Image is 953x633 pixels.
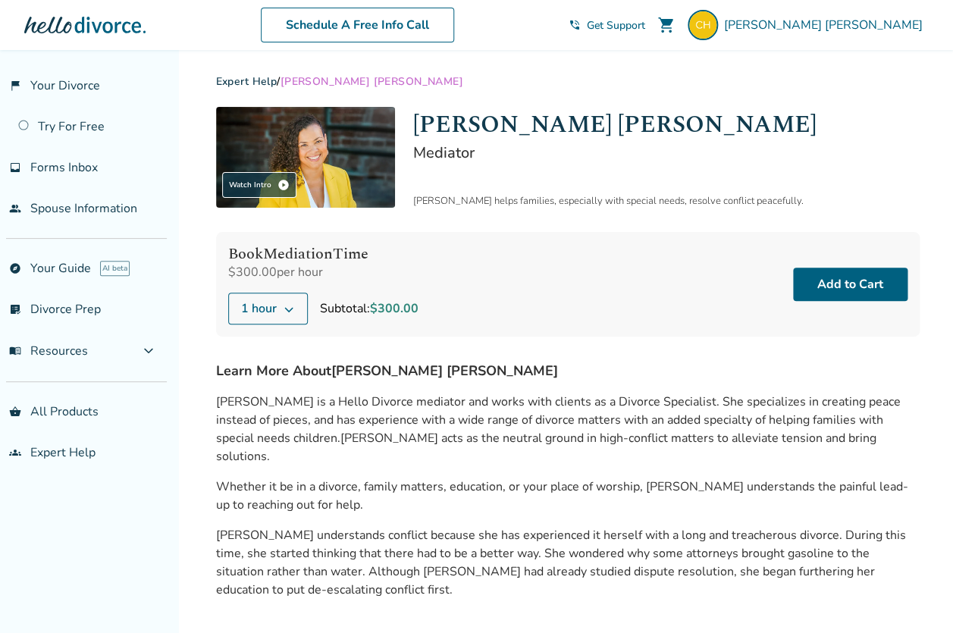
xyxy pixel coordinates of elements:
[9,447,21,459] span: groups
[413,194,920,208] div: [PERSON_NAME] helps families, especially with special needs, resolve conflict peacefully.
[216,74,920,89] div: /
[30,159,98,176] span: Forms Inbox
[9,161,21,174] span: inbox
[9,202,21,215] span: people
[877,560,953,633] iframe: Chat Widget
[216,361,920,381] h4: Learn More About [PERSON_NAME] [PERSON_NAME]
[228,264,419,280] div: $300.00 per hour
[9,406,21,418] span: shopping_basket
[216,107,395,208] img: Claudia Brown Coulter
[281,74,463,89] span: [PERSON_NAME] [PERSON_NAME]
[261,8,454,42] a: Schedule A Free Info Call
[320,299,419,318] div: Subtotal:
[9,343,88,359] span: Resources
[228,293,308,324] button: 1 hour
[216,393,901,447] span: [PERSON_NAME] is a Hello Divorce mediator and works with clients as a Divorce Specialist. She spe...
[9,80,21,92] span: flag_2
[793,268,908,301] button: Add to Cart
[241,299,277,318] span: 1 hour
[216,74,277,89] a: Expert Help
[9,345,21,357] span: menu_book
[587,18,645,33] span: Get Support
[413,107,920,143] h1: [PERSON_NAME] [PERSON_NAME]
[140,342,158,360] span: expand_more
[413,143,920,163] h2: Mediator
[569,19,581,31] span: phone_in_talk
[370,300,419,317] span: $300.00
[100,261,130,276] span: AI beta
[222,172,296,198] div: Watch Intro
[216,478,908,513] span: Whether it be in a divorce, family matters, education, or your place of worship, [PERSON_NAME] un...
[9,262,21,274] span: explore
[216,527,906,598] span: [PERSON_NAME] understands conflict because she has experienced it herself with a long and treache...
[724,17,929,33] span: [PERSON_NAME] [PERSON_NAME]
[9,303,21,315] span: list_alt_check
[216,393,920,465] p: [PERSON_NAME] acts as the neutral ground in high-conflict matters to alleviate tension and bring ...
[688,10,718,40] img: carrie.rau@gmail.com
[228,244,419,264] h4: Book Mediation Time
[569,18,645,33] a: phone_in_talkGet Support
[657,16,676,34] span: shopping_cart
[277,179,290,191] span: play_circle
